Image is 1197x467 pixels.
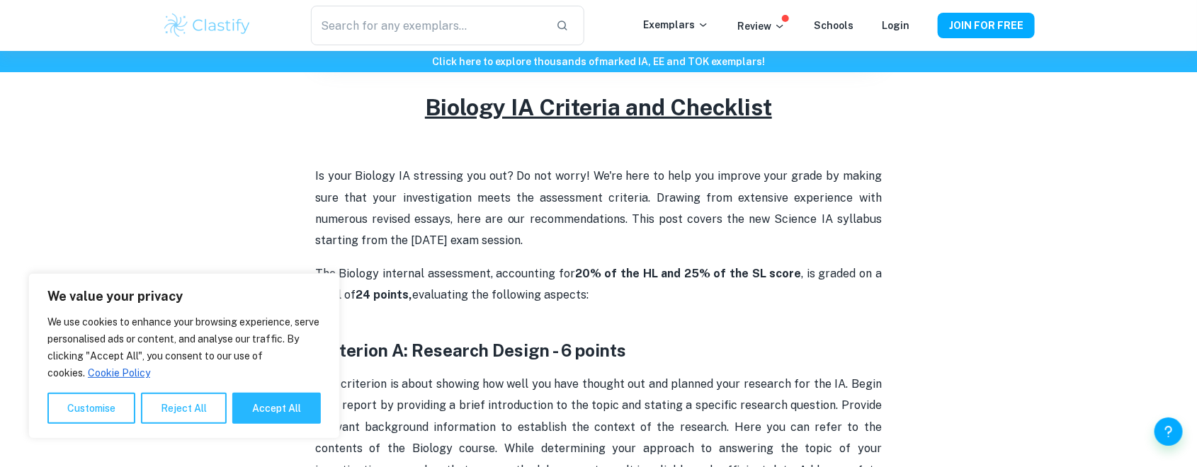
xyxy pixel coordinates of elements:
[814,20,853,31] a: Schools
[162,11,252,40] img: Clastify logo
[47,288,321,305] p: We value your privacy
[3,54,1194,69] h6: Click here to explore thousands of marked IA, EE and TOK exemplars !
[311,6,545,45] input: Search for any exemplars...
[47,313,321,381] p: We use cookies to enhance your browsing experience, serve personalised ads or content, and analys...
[737,18,785,34] p: Review
[87,367,151,379] a: Cookie Policy
[882,20,909,31] a: Login
[356,288,412,301] strong: 24 points,
[232,393,321,424] button: Accept All
[575,267,802,280] strong: 20% of the HL and 25% of the SL score
[315,267,885,301] span: The Biology internal assessment, accounting for , is graded on a total of evaluating the followin...
[643,17,709,33] p: Exemplars
[425,94,772,120] u: Biology IA Criteria and Checklist
[315,340,626,360] strong: Criterion A: Research Design - 6 points
[28,273,340,439] div: We value your privacy
[938,13,1035,38] button: JOIN FOR FREE
[1155,417,1183,446] button: Help and Feedback
[141,393,227,424] button: Reject All
[47,393,135,424] button: Customise
[315,169,885,247] span: Is your Biology IA stressing you out? Do not worry! We're here to help you improve your grade by ...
